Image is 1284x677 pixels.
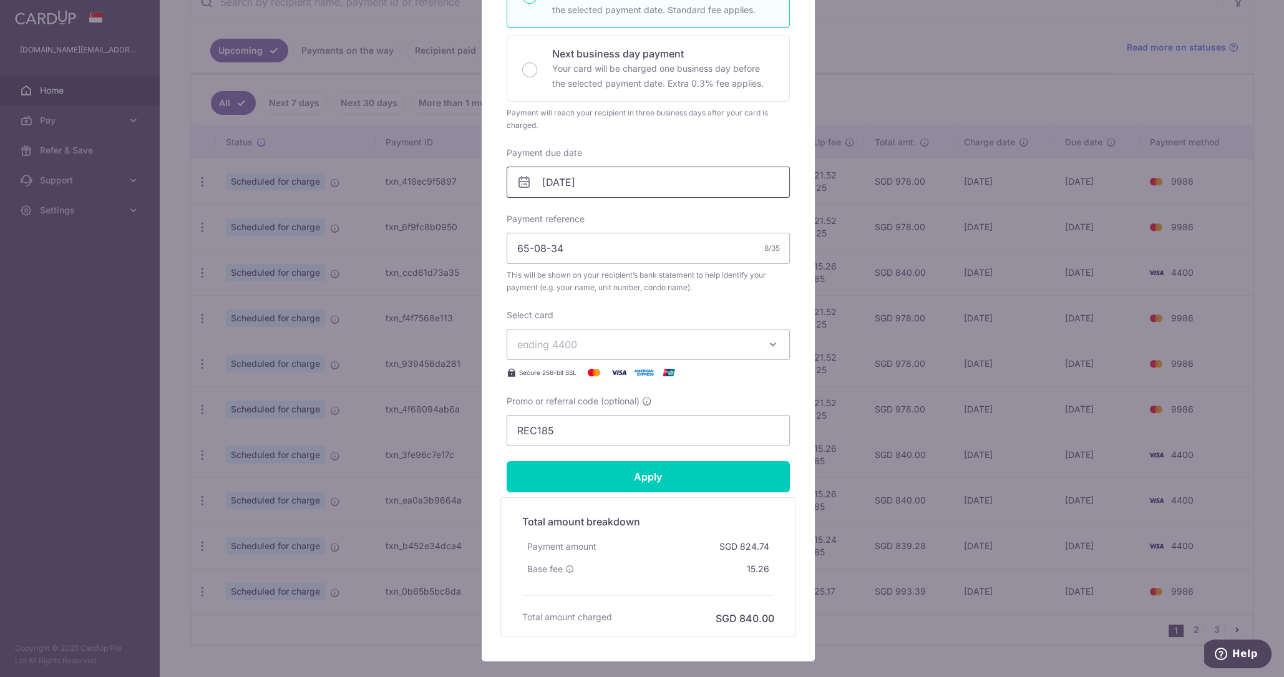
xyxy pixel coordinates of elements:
[527,563,563,575] span: Base fee
[507,329,790,360] button: ending 4400
[517,338,577,351] span: ending 4400
[581,365,606,380] img: Mastercard
[507,269,790,294] span: This will be shown on your recipient’s bank statement to help identify your payment (e.g. your na...
[522,611,612,623] h6: Total amount charged
[631,365,656,380] img: American Express
[656,365,681,380] img: UnionPay
[507,147,582,159] label: Payment due date
[507,107,790,132] div: Payment will reach your recipient in three business days after your card is charged.
[507,309,553,321] label: Select card
[522,535,601,558] div: Payment amount
[764,242,780,255] div: 8/35
[507,461,790,492] input: Apply
[552,61,774,91] p: Your card will be charged one business day before the selected payment date. Extra 0.3% fee applies.
[714,535,774,558] div: SGD 824.74
[552,46,774,61] p: Next business day payment
[507,167,790,198] input: DD / MM / YYYY
[507,395,640,407] span: Promo or referral code (optional)
[606,365,631,380] img: Visa
[716,611,774,626] h6: SGD 840.00
[519,368,576,377] span: Secure 256-bit SSL
[522,514,774,529] h5: Total amount breakdown
[1204,640,1272,671] iframe: Opens a widget where you can find more information
[742,558,774,580] div: 15.26
[507,213,585,225] label: Payment reference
